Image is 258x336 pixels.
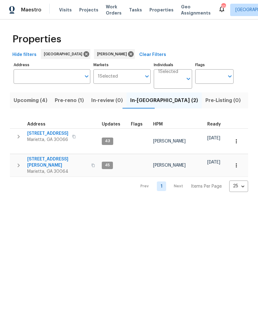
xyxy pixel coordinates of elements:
span: In-review (0) [91,96,123,105]
label: Markets [93,63,151,67]
span: Properties [12,36,61,42]
span: Marietta, GA 30064 [27,168,88,175]
span: Upcoming (4) [14,96,47,105]
label: Individuals [154,63,192,67]
span: Hide filters [12,51,37,59]
span: Work Orders [106,4,122,16]
span: [PERSON_NAME] [153,163,186,168]
span: In-[GEOGRAPHIC_DATA] (2) [130,96,198,105]
span: [PERSON_NAME] [153,139,186,143]
span: Flags [131,122,143,126]
button: Clear Filters [137,49,169,61]
span: [PERSON_NAME] [97,51,129,57]
span: Geo Assignments [181,4,211,16]
span: [STREET_ADDRESS][PERSON_NAME] [27,156,88,168]
span: Updates [102,122,120,126]
button: Hide filters [10,49,39,61]
span: [DATE] [207,136,220,140]
button: Open [143,72,151,81]
span: Visits [59,7,72,13]
span: Ready [207,122,221,126]
div: Earliest renovation start date (first business day after COE or Checkout) [207,122,226,126]
span: HPM [153,122,163,126]
span: Clear Filters [139,51,166,59]
span: Tasks [129,8,142,12]
a: Goto page 1 [157,181,166,191]
span: [GEOGRAPHIC_DATA] [44,51,85,57]
div: [PERSON_NAME] [94,49,135,59]
span: 45 [102,163,112,168]
p: Items Per Page [191,183,222,189]
span: Maestro [21,7,41,13]
span: 1 Selected [98,74,118,79]
label: Flags [195,63,234,67]
span: Pre-reno (1) [55,96,84,105]
button: Open [184,74,193,83]
div: [GEOGRAPHIC_DATA] [41,49,90,59]
span: Projects [79,7,98,13]
label: Address [14,63,90,67]
div: 108 [221,4,226,10]
span: Address [27,122,45,126]
button: Open [226,72,234,81]
span: 1 Selected [158,69,178,74]
div: 25 [229,178,248,194]
span: 43 [102,138,113,144]
nav: Pagination Navigation [135,181,248,192]
span: Properties [149,7,174,13]
span: Pre-Listing (0) [205,96,241,105]
span: [STREET_ADDRESS] [27,130,68,137]
button: Open [82,72,91,81]
span: Marietta, GA 30066 [27,137,68,143]
span: [DATE] [207,160,220,164]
